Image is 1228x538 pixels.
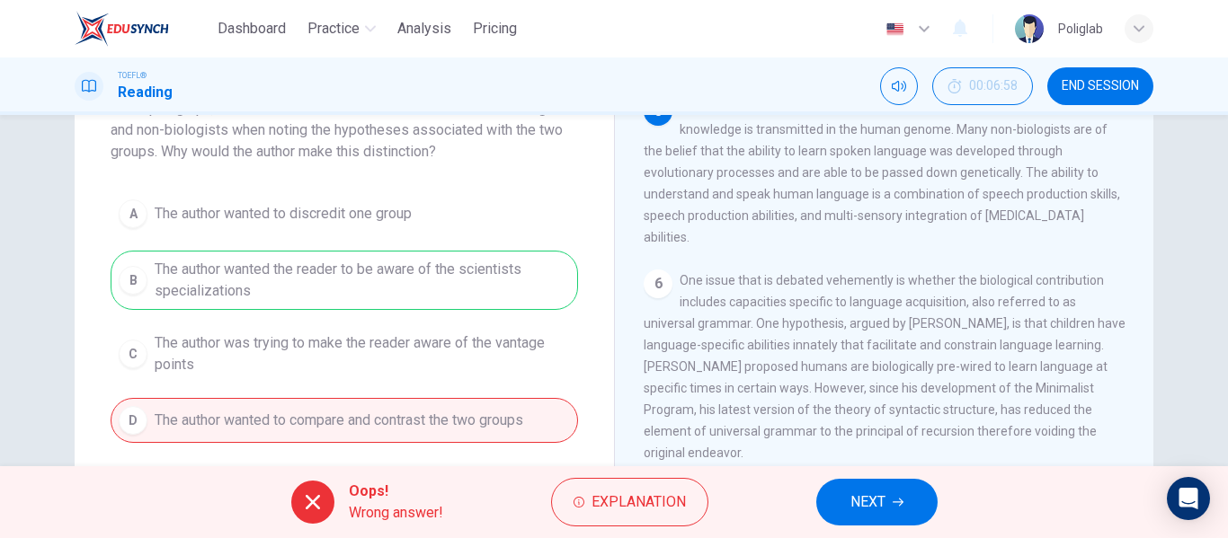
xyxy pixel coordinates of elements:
div: Poliglab [1058,18,1103,40]
div: 6 [644,269,672,298]
span: END SESSION [1062,79,1139,93]
img: EduSynch logo [75,11,169,47]
button: Explanation [551,478,708,526]
span: Dashboard [218,18,286,40]
span: Analysis [397,18,451,40]
a: EduSynch logo [75,11,210,47]
span: Pricing [473,18,517,40]
span: Practice [307,18,360,40]
span: Oops! [349,481,443,502]
span: NEXT [850,489,885,515]
span: Evolutionary biologists are skeptical of claims made saying syntactic knowledge is transmitted in... [644,101,1120,244]
button: Pricing [466,13,524,45]
button: 00:06:58 [932,67,1033,105]
button: Analysis [390,13,458,45]
h1: Reading [118,82,173,103]
span: Explanation [592,489,686,515]
span: In the paragraph, the author makes a noted distinction between biologists and non-biologists when... [111,98,578,163]
div: Open Intercom Messenger [1167,477,1210,520]
button: Dashboard [210,13,293,45]
button: Practice [300,13,383,45]
div: Hide [932,67,1033,105]
button: NEXT [816,479,938,525]
span: TOEFL® [118,69,147,82]
span: Wrong answer! [349,502,443,524]
span: 00:06:58 [969,79,1018,93]
img: en [884,22,906,36]
div: Mute [880,67,918,105]
button: END SESSION [1047,67,1153,105]
img: Profile picture [1015,14,1044,43]
span: One issue that is debated vehemently is whether the biological contribution includes capacities s... [644,273,1126,460]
